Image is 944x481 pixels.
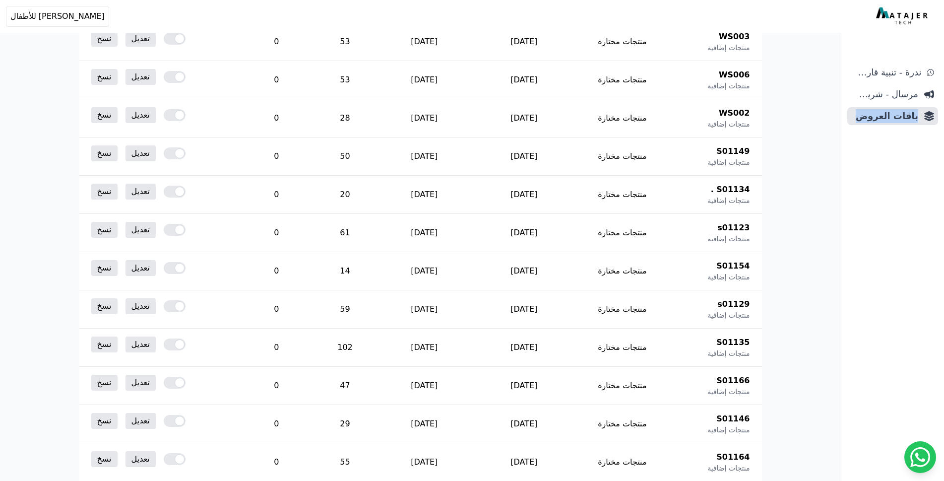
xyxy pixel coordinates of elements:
td: [DATE] [375,99,474,137]
td: [DATE] [375,405,474,443]
td: [DATE] [474,99,574,137]
span: منتجات إضافية [707,234,750,244]
td: 0 [237,137,315,176]
td: [DATE] [474,23,574,61]
img: MatajerTech Logo [876,7,930,25]
td: 0 [237,252,315,290]
td: منتجات مختارة [574,23,671,61]
td: 0 [237,290,315,329]
span: مرسال - شريط دعاية [851,87,918,101]
td: [DATE] [474,137,574,176]
td: [DATE] [375,23,474,61]
span: S01166 [716,375,750,387]
span: S01146 [716,413,750,425]
a: تعديل [126,260,156,276]
td: 59 [315,290,374,329]
span: منتجات إضافية [707,272,750,282]
span: منتجات إضافية [707,119,750,129]
td: 53 [315,61,374,99]
button: [PERSON_NAME] للأطفال [6,6,109,27]
td: 53 [315,23,374,61]
a: تعديل [126,451,156,467]
td: [DATE] [474,176,574,214]
span: منتجات إضافية [707,43,750,53]
td: منتجات مختارة [574,176,671,214]
span: منتجات إضافية [707,348,750,358]
td: 0 [237,99,315,137]
a: تعديل [126,298,156,314]
span: ندرة - تنبية قارب علي النفاذ [851,66,921,79]
a: نسخ [91,260,118,276]
td: 0 [237,61,315,99]
td: منتجات مختارة [574,290,671,329]
span: S01149 [716,145,750,157]
a: تعديل [126,31,156,47]
td: 50 [315,137,374,176]
span: باقات العروض [851,109,918,123]
span: s01123 [717,222,750,234]
span: s01129 [717,298,750,310]
a: نسخ [91,145,118,161]
span: S01134 . [711,184,750,196]
td: 0 [237,23,315,61]
td: [DATE] [375,176,474,214]
td: [DATE] [474,61,574,99]
td: [DATE] [375,61,474,99]
span: منتجات إضافية [707,310,750,320]
td: 0 [237,367,315,405]
span: منتجات إضافية [707,81,750,91]
a: تعديل [126,375,156,391]
a: نسخ [91,413,118,429]
a: نسخ [91,222,118,238]
span: منتجات إضافية [707,196,750,206]
td: [DATE] [375,252,474,290]
span: WS006 [719,69,750,81]
span: S01135 [716,337,750,348]
td: 14 [315,252,374,290]
a: تعديل [126,184,156,200]
a: تعديل [126,69,156,85]
td: 47 [315,367,374,405]
td: منتجات مختارة [574,214,671,252]
td: [DATE] [474,405,574,443]
td: [DATE] [375,214,474,252]
td: 0 [237,214,315,252]
td: [DATE] [375,329,474,367]
td: [DATE] [474,290,574,329]
span: منتجات إضافية [707,425,750,435]
td: 0 [237,329,315,367]
span: منتجات إضافية [707,157,750,167]
a: نسخ [91,31,118,47]
span: WS003 [719,31,750,43]
td: منتجات مختارة [574,329,671,367]
td: منتجات مختارة [574,405,671,443]
td: منتجات مختارة [574,367,671,405]
span: S01154 [716,260,750,272]
a: تعديل [126,337,156,352]
td: [DATE] [375,137,474,176]
td: [DATE] [375,290,474,329]
td: 102 [315,329,374,367]
td: 29 [315,405,374,443]
a: تعديل [126,145,156,161]
td: 61 [315,214,374,252]
a: نسخ [91,375,118,391]
td: منتجات مختارة [574,252,671,290]
a: تعديل [126,107,156,123]
a: تعديل [126,222,156,238]
a: نسخ [91,337,118,352]
a: نسخ [91,69,118,85]
a: نسخ [91,184,118,200]
td: [DATE] [474,252,574,290]
td: منتجات مختارة [574,61,671,99]
td: [DATE] [474,367,574,405]
span: S01164 [716,451,750,463]
span: [PERSON_NAME] للأطفال [10,10,105,22]
a: نسخ [91,298,118,314]
td: 28 [315,99,374,137]
td: منتجات مختارة [574,99,671,137]
td: 0 [237,176,315,214]
td: [DATE] [474,214,574,252]
td: منتجات مختارة [574,137,671,176]
span: منتجات إضافية [707,387,750,397]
